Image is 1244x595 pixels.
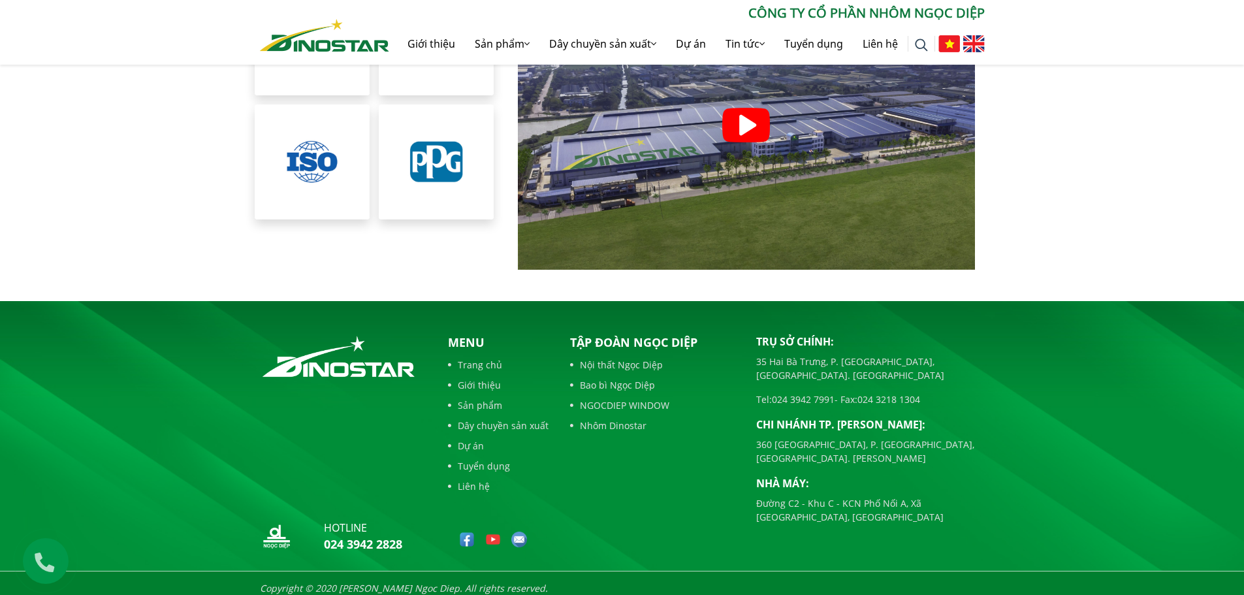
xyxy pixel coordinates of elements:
[260,16,389,51] a: Nhôm Dinostar
[324,536,402,552] a: 024 3942 2828
[756,475,985,491] p: Nhà máy:
[756,496,985,524] p: Đường C2 - Khu C - KCN Phố Nối A, Xã [GEOGRAPHIC_DATA], [GEOGRAPHIC_DATA]
[666,23,716,65] a: Dự án
[260,520,293,553] img: logo_nd_footer
[915,39,928,52] img: search
[853,23,908,65] a: Liên hệ
[448,334,549,351] p: Menu
[756,355,985,382] p: 35 Hai Bà Trưng, P. [GEOGRAPHIC_DATA], [GEOGRAPHIC_DATA]. [GEOGRAPHIC_DATA]
[570,398,737,412] a: NGOCDIEP WINDOW
[756,334,985,349] p: Trụ sở chính:
[398,23,465,65] a: Giới thiệu
[260,19,389,52] img: Nhôm Dinostar
[260,582,548,594] i: Copyright © 2020 [PERSON_NAME] Ngoc Diep. All rights reserved.
[716,23,774,65] a: Tin tức
[570,334,737,351] p: Tập đoàn Ngọc Diệp
[570,419,737,432] a: Nhôm Dinostar
[756,417,985,432] p: Chi nhánh TP. [PERSON_NAME]:
[756,438,985,465] p: 360 [GEOGRAPHIC_DATA], P. [GEOGRAPHIC_DATA], [GEOGRAPHIC_DATA]. [PERSON_NAME]
[756,393,985,406] p: Tel: - Fax:
[448,439,549,453] a: Dự án
[448,459,549,473] a: Tuyển dụng
[857,393,920,406] a: 024 3218 1304
[448,358,549,372] a: Trang chủ
[938,35,960,52] img: Tiếng Việt
[324,520,402,536] p: hotline
[774,23,853,65] a: Tuyển dụng
[448,378,549,392] a: Giới thiệu
[448,398,549,412] a: Sản phẩm
[772,393,835,406] a: 024 3942 7991
[260,334,417,379] img: logo_footer
[539,23,666,65] a: Dây chuyền sản xuất
[448,419,549,432] a: Dây chuyền sản xuất
[570,358,737,372] a: Nội thất Ngọc Diệp
[465,23,539,65] a: Sản phẩm
[963,35,985,52] img: English
[389,3,985,23] p: CÔNG TY CỔ PHẦN NHÔM NGỌC DIỆP
[448,479,549,493] a: Liên hệ
[570,378,737,392] a: Bao bì Ngọc Diệp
